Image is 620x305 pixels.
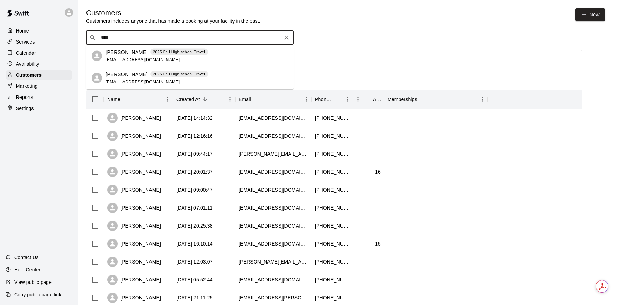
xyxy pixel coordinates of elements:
div: Memberships [387,90,417,109]
div: jb1200498@gmail.com [239,168,308,175]
p: 2025 Fall High school Travel [153,71,205,77]
div: +15073278390 [315,258,349,265]
div: Name [107,90,120,109]
p: View public page [14,279,52,286]
div: michelle.torguson1@gmail.com [239,150,308,157]
div: [PERSON_NAME] [107,131,161,141]
div: katiesmiles_2000@yahoo.com [239,204,308,211]
div: Email [235,90,311,109]
p: Reports [16,94,33,101]
p: Home [16,27,29,34]
button: Menu [225,94,235,104]
h5: Customers [86,8,261,18]
div: [PERSON_NAME] [107,257,161,267]
div: Harrison Rose [92,73,102,83]
div: Search customers by name or email [86,31,294,45]
div: Lauren Rose [92,51,102,61]
span: [EMAIL_ADDRESS][DOMAIN_NAME] [106,79,180,84]
div: +16129634701 [315,222,349,229]
a: Availability [6,59,72,69]
button: Menu [343,94,353,104]
div: [PERSON_NAME] [107,239,161,249]
div: 2025-08-05 09:00:47 [176,186,213,193]
div: 2025-08-05 20:01:37 [176,168,213,175]
div: Created At [173,90,235,109]
div: [PERSON_NAME] [107,167,161,177]
div: +16125189523 [315,294,349,301]
div: jennysharplynn@yahoo.com [239,114,308,121]
p: Help Center [14,266,40,273]
div: [PERSON_NAME] [107,185,161,195]
div: Name [104,90,173,109]
div: bjgmongeau@gmail.com [239,186,308,193]
p: Calendar [16,49,36,56]
button: Sort [200,94,210,104]
div: [PERSON_NAME] [107,293,161,303]
a: Calendar [6,48,72,58]
div: 2025-08-02 12:03:07 [176,258,213,265]
a: Services [6,37,72,47]
div: Created At [176,90,200,109]
button: Menu [301,94,311,104]
p: Settings [16,105,34,112]
div: +19522399832 [315,240,349,247]
div: [PERSON_NAME] [107,149,161,159]
div: chelsealegallaw@gmail.com [239,132,308,139]
div: [PERSON_NAME] [107,275,161,285]
a: Home [6,26,72,36]
button: Sort [251,94,261,104]
div: [PERSON_NAME] [107,203,161,213]
div: pat.stadler@gmail.com [239,294,308,301]
button: Menu [353,94,363,104]
p: Customers [16,72,42,78]
div: +17632329501 [315,186,349,193]
button: Sort [120,94,130,104]
div: +16123098459 [315,114,349,121]
a: Marketing [6,81,72,91]
div: Age [373,90,381,109]
button: Sort [417,94,427,104]
div: Age [353,90,384,109]
button: Sort [333,94,343,104]
div: 2025-08-02 05:52:44 [176,276,213,283]
p: Copy public page link [14,291,61,298]
div: 2025-08-08 12:16:16 [176,132,213,139]
div: Email [239,90,251,109]
div: +17013882277 [315,276,349,283]
div: 2025-08-04 07:01:11 [176,204,213,211]
a: Settings [6,103,72,113]
div: bbadois@gmail.com [239,222,308,229]
p: Contact Us [14,254,39,261]
p: Availability [16,61,39,67]
div: 2025-08-03 20:25:38 [176,222,213,229]
a: Reports [6,92,72,102]
div: [PERSON_NAME] [107,221,161,231]
p: Marketing [16,83,38,90]
div: 2025-07-31 21:11:25 [176,294,213,301]
div: +12027170234 [315,132,349,139]
div: +19528182724 [315,168,349,175]
div: Memberships [384,90,488,109]
div: 15 [375,240,381,247]
div: 2025-08-03 16:10:14 [176,240,213,247]
div: mswanson1981@aol.com [239,240,308,247]
div: 2025-08-09 14:14:32 [176,114,213,121]
p: [PERSON_NAME] [106,71,148,78]
button: Clear [282,33,291,43]
div: Phone Number [315,90,333,109]
p: Customers includes anyone that has made a booking at your facility in the past. [86,18,261,25]
div: [PERSON_NAME] [107,113,161,123]
div: +16124377118 [315,150,349,157]
p: 2025 Fall High school Travel [153,49,205,55]
a: New [575,8,605,21]
p: [PERSON_NAME] [106,48,148,56]
a: Customers [6,70,72,80]
div: jessica.fralish@gmail.com [239,258,308,265]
